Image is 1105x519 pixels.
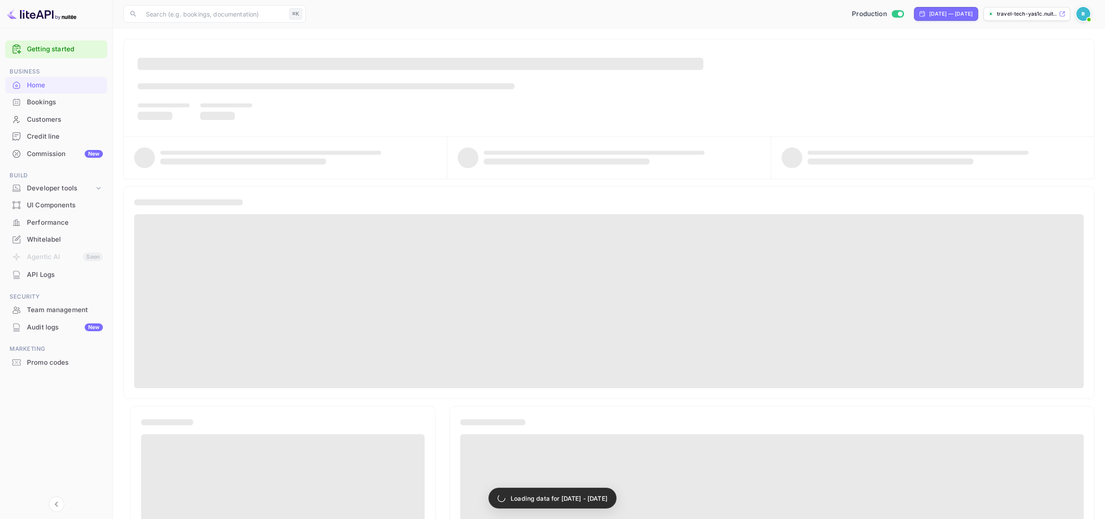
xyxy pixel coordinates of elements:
[511,494,607,503] p: Loading data for [DATE] - [DATE]
[7,7,76,21] img: LiteAPI logo
[27,200,103,210] div: UI Components
[997,10,1057,18] p: travel-tech-yas1c.nuit...
[27,132,103,142] div: Credit line
[5,292,107,302] span: Security
[5,77,107,93] a: Home
[5,319,107,335] a: Audit logsNew
[27,323,103,333] div: Audit logs
[5,94,107,110] a: Bookings
[141,5,286,23] input: Search (e.g. bookings, documentation)
[848,9,907,19] div: Switch to Sandbox mode
[5,111,107,127] a: Customers
[5,344,107,354] span: Marketing
[5,67,107,77] span: Business
[852,9,887,19] span: Production
[5,266,107,283] a: API Logs
[5,354,107,371] div: Promo codes
[27,115,103,125] div: Customers
[27,358,103,368] div: Promo codes
[5,197,107,213] a: UI Components
[85,323,103,331] div: New
[5,197,107,214] div: UI Components
[27,149,103,159] div: Commission
[5,231,107,247] a: Whitelabel
[5,146,107,162] a: CommissionNew
[27,305,103,315] div: Team management
[5,302,107,319] div: Team management
[1076,7,1090,21] img: Revolut
[5,214,107,231] div: Performance
[27,183,94,193] div: Developer tools
[27,270,103,280] div: API Logs
[5,77,107,94] div: Home
[5,128,107,144] a: Credit line
[5,181,107,196] div: Developer tools
[27,97,103,107] div: Bookings
[5,319,107,336] div: Audit logsNew
[5,231,107,248] div: Whitelabel
[27,218,103,228] div: Performance
[5,128,107,145] div: Credit line
[5,171,107,180] span: Build
[27,80,103,90] div: Home
[5,214,107,230] a: Performance
[5,302,107,318] a: Team management
[289,8,302,20] div: ⌘K
[49,496,64,512] button: Collapse navigation
[5,354,107,370] a: Promo codes
[929,10,973,18] div: [DATE] — [DATE]
[85,150,103,158] div: New
[5,266,107,283] div: API Logs
[5,111,107,128] div: Customers
[27,235,103,245] div: Whitelabel
[5,40,107,58] div: Getting started
[5,94,107,111] div: Bookings
[27,44,103,54] a: Getting started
